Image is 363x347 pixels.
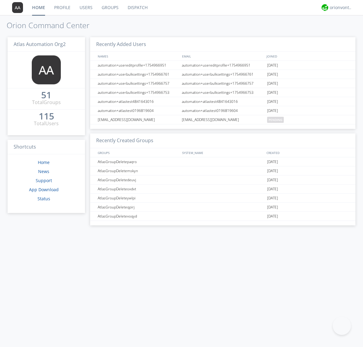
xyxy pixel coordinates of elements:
div: SYSTEM_NAME [181,148,265,157]
div: NAMES [96,52,179,61]
a: App Download [29,187,59,192]
a: AtlasGroupDeletemskyn[DATE] [90,166,355,175]
div: [EMAIL_ADDRESS][DOMAIN_NAME] [96,115,180,124]
div: AtlasGroupDeletexoqyd [96,212,180,221]
div: automation+userbulksettings+1754966757 [96,79,180,88]
div: automation+userbulksettings+1754966753 [96,88,180,97]
div: automation+atlastest0196819604 [180,106,266,115]
div: automation+atlastest4841643016 [180,97,266,106]
div: AtlasGroupDeletedeuvj [96,175,180,184]
a: AtlasGroupDeleteywlpi[DATE] [90,194,355,203]
div: 115 [39,113,54,119]
div: automation+userbulksettings+1754966753 [180,88,266,97]
h3: Recently Added Users [90,37,355,52]
span: [DATE] [267,157,278,166]
div: JOINED [265,52,350,61]
div: [EMAIL_ADDRESS][DOMAIN_NAME] [180,115,266,124]
span: [DATE] [267,106,278,115]
span: [DATE] [267,88,278,97]
a: News [38,169,49,174]
span: [DATE] [267,203,278,212]
span: [DATE] [267,194,278,203]
div: orionvontas+atlas+automation+org2 [330,5,352,11]
div: GROUPS [96,148,179,157]
img: 373638.png [32,55,61,84]
a: automation+userbulksettings+1754966753automation+userbulksettings+1754966753[DATE] [90,88,355,97]
span: pending [267,117,284,123]
a: AtlasGroupDeletepaqro[DATE] [90,157,355,166]
div: AtlasGroupDeletepaqro [96,157,180,166]
div: automation+atlastest4841643016 [96,97,180,106]
span: [DATE] [267,166,278,175]
div: automation+userbulksettings+1754966761 [180,70,266,79]
h3: Shortcuts [8,140,85,155]
div: 51 [41,92,51,98]
a: Home [38,159,50,165]
a: Support [36,178,52,183]
div: automation+userbulksettings+1754966761 [96,70,180,79]
span: [DATE] [267,212,278,221]
a: 115 [39,113,54,120]
a: automation+atlastest0196819604automation+atlastest0196819604[DATE] [90,106,355,115]
div: Total Groups [32,99,61,106]
div: AtlasGroupDeleteqpirj [96,203,180,211]
a: AtlasGroupDeleteoxdvt[DATE] [90,185,355,194]
div: CREATED [265,148,350,157]
div: AtlasGroupDeleteywlpi [96,194,180,202]
a: AtlasGroupDeletexoqyd[DATE] [90,212,355,221]
div: automation+usereditprofile+1754966951 [96,61,180,70]
span: [DATE] [267,61,278,70]
a: AtlasGroupDeletedeuvj[DATE] [90,175,355,185]
span: [DATE] [267,185,278,194]
h3: Recently Created Groups [90,133,355,148]
div: EMAIL [181,52,265,61]
span: [DATE] [267,97,278,106]
a: automation+usereditprofile+1754966951automation+usereditprofile+1754966951[DATE] [90,61,355,70]
a: [EMAIL_ADDRESS][DOMAIN_NAME][EMAIL_ADDRESS][DOMAIN_NAME]pending [90,115,355,124]
div: AtlasGroupDeleteoxdvt [96,185,180,193]
img: 373638.png [12,2,23,13]
span: [DATE] [267,175,278,185]
a: automation+userbulksettings+1754966757automation+userbulksettings+1754966757[DATE] [90,79,355,88]
img: 29d36aed6fa347d5a1537e7736e6aa13 [322,4,328,11]
a: automation+atlastest4841643016automation+atlastest4841643016[DATE] [90,97,355,106]
div: automation+userbulksettings+1754966757 [180,79,266,88]
a: automation+userbulksettings+1754966761automation+userbulksettings+1754966761[DATE] [90,70,355,79]
div: Total Users [34,120,59,127]
span: [DATE] [267,79,278,88]
a: Status [38,196,50,201]
a: AtlasGroupDeleteqpirj[DATE] [90,203,355,212]
div: automation+atlastest0196819604 [96,106,180,115]
div: automation+usereditprofile+1754966951 [180,61,266,70]
iframe: Toggle Customer Support [333,317,351,335]
span: [DATE] [267,70,278,79]
span: Atlas Automation Org2 [14,41,66,47]
div: AtlasGroupDeletemskyn [96,166,180,175]
a: 51 [41,92,51,99]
